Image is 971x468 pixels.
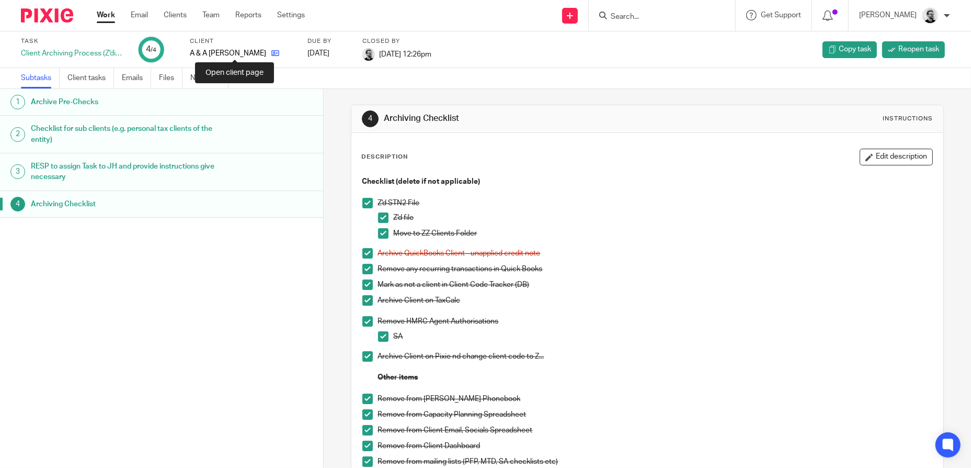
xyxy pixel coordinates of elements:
[164,10,187,20] a: Clients
[378,394,933,404] p: Remove from [PERSON_NAME] Phonebook
[378,456,933,467] p: Remove from mailing lists (PFP, MTD, SA checklists etc)
[898,44,939,54] span: Reopen task
[21,48,125,59] div: Client Archiving Process (Z'ding)
[151,47,156,53] small: /4
[159,68,182,88] a: Files
[378,264,933,274] p: Remove any recurring transactions in Quick Books
[202,10,220,20] a: Team
[384,113,669,124] h1: Archiving Checklist
[31,196,219,212] h1: Archiving Checklist
[882,41,945,58] a: Reopen task
[307,37,349,46] label: Due by
[610,13,704,22] input: Search
[378,198,933,208] p: Z'd STN2 File
[67,68,114,88] a: Client tasks
[839,44,871,54] span: Copy task
[378,280,933,290] p: Mark as not a client in Client Code Tracker (DB)
[277,10,305,20] a: Settings
[394,213,933,223] p: Z'd file
[378,441,933,451] p: Remove from Client Dashboard
[378,295,933,306] p: Archive Client on TaxCalc
[883,115,933,123] div: Instructions
[378,374,418,381] strong: Other items
[31,94,219,110] h1: Archive Pre-Checks
[235,10,261,20] a: Reports
[10,127,25,142] div: 2
[362,48,375,61] img: Jack_2025.jpg
[190,48,266,59] p: A & A [PERSON_NAME]
[146,43,156,55] div: 4
[394,331,933,342] p: SA
[761,12,801,19] span: Get Support
[21,68,60,88] a: Subtasks
[378,250,541,257] span: Archive QuickBooks Client - unapplied credit note
[131,10,148,20] a: Email
[922,7,939,24] img: Jack_2025.jpg
[10,164,25,179] div: 3
[394,228,933,239] p: Move to ZZ Clients Folder
[190,37,294,46] label: Client
[21,37,125,46] label: Task
[362,178,481,185] strong: Checklist (delete if not applicable)
[10,95,25,109] div: 1
[21,8,73,23] img: Pixie
[236,68,277,88] a: Audit logs
[307,48,349,59] div: [DATE]
[362,37,431,46] label: Closed by
[190,68,229,88] a: Notes (0)
[31,159,219,185] h1: RESP to assign Task to JH and provide instructions give necessary
[823,41,877,58] a: Copy task
[378,425,933,436] p: Remove from Client Email, Socials Spreadsheet
[378,316,933,327] p: Remove HMRC Agent Authorisations
[860,149,933,165] button: Edit description
[10,197,25,211] div: 4
[378,351,933,362] p: Archive Client on Pixie nd change client code to Z...
[31,121,219,148] h1: Checklist for sub clients (e.g. personal tax clients of the entity)
[97,10,115,20] a: Work
[378,409,933,420] p: Remove from Capacity Planning Spreadsheet
[859,10,917,20] p: [PERSON_NAME]
[379,50,431,58] span: [DATE] 12:26pm
[362,110,379,127] div: 4
[122,68,151,88] a: Emails
[362,153,408,161] p: Description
